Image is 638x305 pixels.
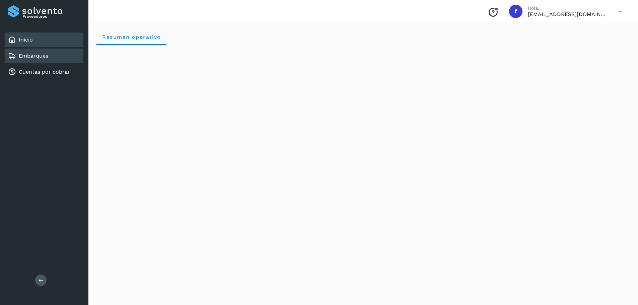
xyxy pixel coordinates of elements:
[5,65,83,79] div: Cuentas por cobrar
[5,49,83,63] div: Embarques
[22,14,80,19] p: Proveedores
[19,36,33,43] a: Inicio
[19,69,70,75] a: Cuentas por cobrar
[528,11,608,17] p: facturacion@salgofreight.com
[5,32,83,47] div: Inicio
[528,5,608,11] p: Hola,
[102,34,161,40] span: Resumen operativo
[19,53,48,59] a: Embarques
